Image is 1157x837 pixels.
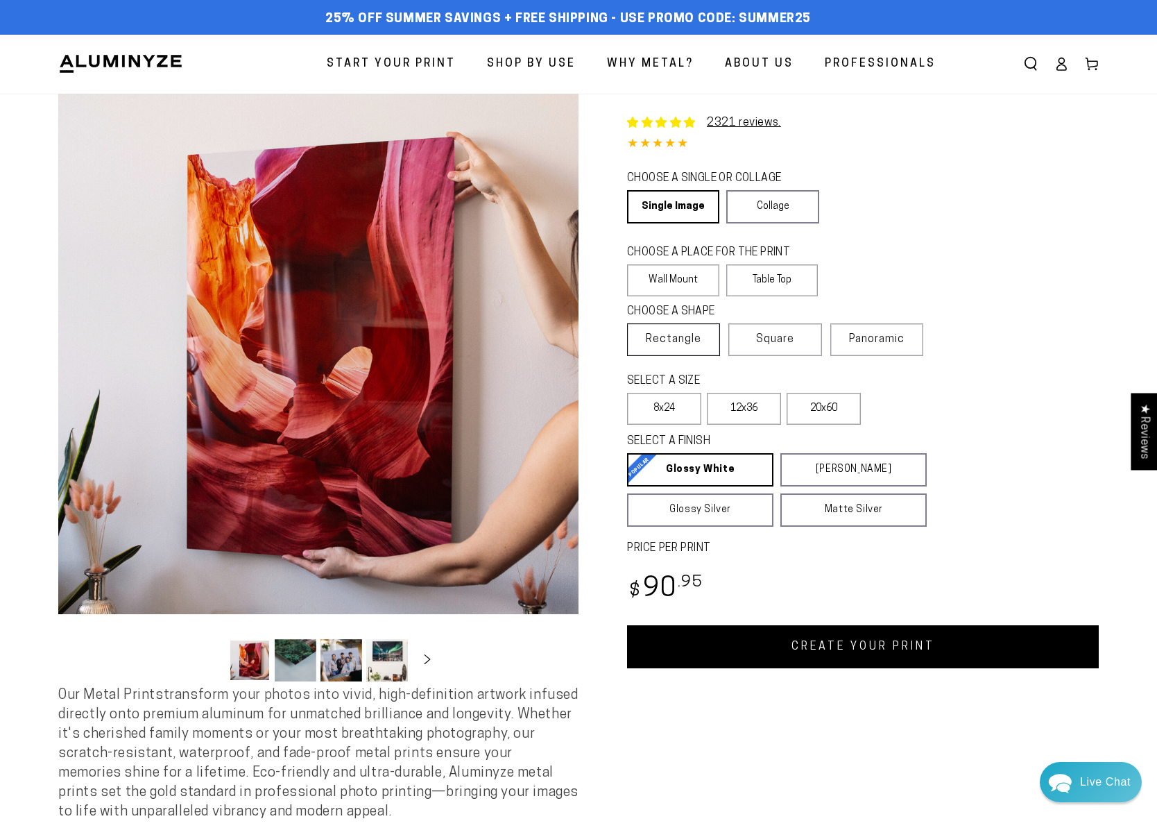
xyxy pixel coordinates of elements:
[316,46,466,83] a: Start Your Print
[629,582,641,601] span: $
[707,393,781,425] label: 12x36
[1040,762,1142,802] div: Chat widget toggle
[825,54,936,74] span: Professionals
[412,645,443,675] button: Slide right
[627,190,719,223] a: Single Image
[327,54,456,74] span: Start Your Print
[787,393,861,425] label: 20x60
[714,46,804,83] a: About Us
[627,135,1099,155] div: 4.85 out of 5.0 stars
[477,46,586,83] a: Shop By Use
[756,331,794,348] span: Square
[627,541,1099,557] label: PRICE PER PRINT
[1131,393,1157,470] div: Click to open Judge.me floating reviews tab
[814,46,946,83] a: Professionals
[194,645,225,675] button: Slide left
[780,493,927,527] a: Matte Silver
[780,453,927,487] a: [PERSON_NAME]
[726,190,819,223] a: Collage
[275,639,316,682] button: Load image 2 in gallery view
[627,625,1099,668] a: CREATE YOUR PRINT
[58,94,578,686] media-gallery: Gallery Viewer
[597,46,704,83] a: Why Metal?
[627,304,807,320] legend: CHOOSE A SHAPE
[607,54,694,74] span: Why Metal?
[627,493,773,527] a: Glossy Silver
[58,688,578,819] span: Our Metal Prints transform your photos into vivid, high-definition artwork infused directly onto ...
[627,373,815,389] legend: SELECT A SIZE
[627,264,719,296] label: Wall Mount
[366,639,408,682] button: Load image 4 in gallery view
[58,53,183,74] img: Aluminyze
[627,115,781,131] a: 2321 reviews.
[707,117,781,128] a: 2321 reviews.
[627,434,893,450] legend: SELECT A FINISH
[849,334,905,345] span: Panoramic
[627,576,703,603] bdi: 90
[627,453,773,487] a: Glossy White
[1080,762,1131,802] div: Contact Us Directly
[725,54,794,74] span: About Us
[627,245,805,261] legend: CHOOSE A PLACE FOR THE PRINT
[1015,49,1046,79] summary: Search our site
[325,12,811,27] span: 25% off Summer Savings + Free Shipping - Use Promo Code: SUMMER25
[487,54,576,74] span: Shop By Use
[646,331,701,348] span: Rectangle
[229,639,271,682] button: Load image 1 in gallery view
[627,393,701,425] label: 8x24
[726,264,819,296] label: Table Top
[627,171,806,187] legend: CHOOSE A SINGLE OR COLLAGE
[320,639,362,682] button: Load image 3 in gallery view
[678,575,703,591] sup: .95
